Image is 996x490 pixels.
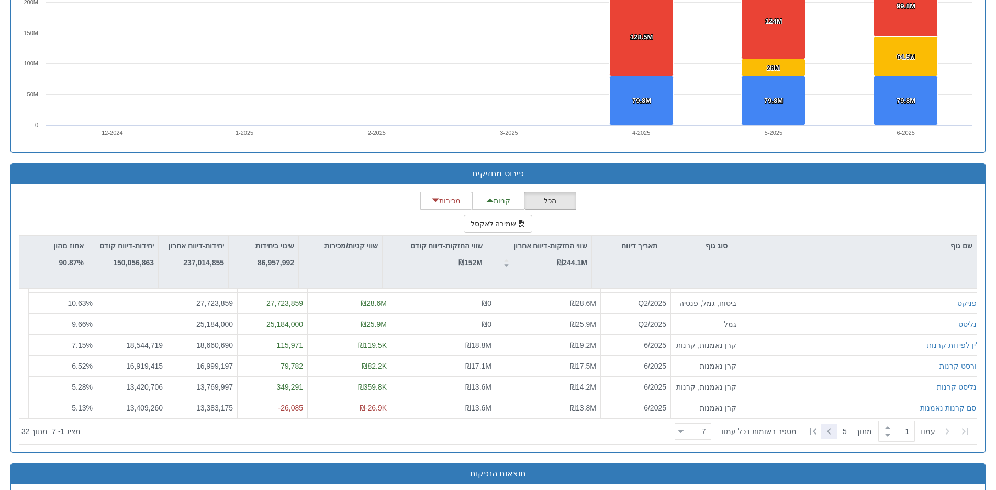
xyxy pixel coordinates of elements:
[670,420,975,443] div: ‏ מתוך
[102,339,163,350] div: 18,544,719
[33,298,93,308] div: 10.63 %
[897,97,915,105] tspan: 79.8M
[183,258,224,267] strong: 237,014,855
[27,91,38,97] text: 50M
[465,340,491,349] span: ₪18.8M
[720,426,797,437] span: ‏מספר רשומות בכל עמוד
[172,318,233,329] div: 25,184,000
[570,361,596,370] span: ₪17.5M
[172,360,233,371] div: 16,999,197
[99,240,154,252] p: יחידות-דיווח קודם
[570,299,596,307] span: ₪28.6M
[605,298,666,308] div: Q2/2025
[675,360,736,371] div: קרן נאמנות
[592,236,662,256] div: תאריך דיווח
[570,382,596,391] span: ₪14.2M
[258,258,294,267] strong: 86,957,992
[172,339,233,350] div: 18,660,690
[465,382,491,391] span: ₪13.6M
[570,340,596,349] span: ₪19.2M
[102,130,122,136] text: 12-2024
[33,318,93,329] div: 9.66 %
[458,258,483,267] strong: ₪152M
[102,381,163,392] div: 13,420,706
[21,420,81,443] div: ‏מציג 1 - 7 ‏ מתוך 32
[482,320,491,328] span: ₪0
[242,402,303,413] div: -26,085
[937,381,981,392] button: אנליסט קרנות
[605,360,666,371] div: 6/2025
[172,298,233,308] div: 27,723,859
[482,299,491,307] span: ₪0
[19,169,977,178] h3: פירוט מחזיקים
[630,33,653,41] tspan: 128.5M
[255,240,294,252] p: שינוי ביחידות
[420,192,473,210] button: מכירות
[570,403,596,412] span: ₪13.8M
[958,318,981,329] button: אנליסט
[605,339,666,350] div: 6/2025
[765,17,782,25] tspan: 124M
[605,318,666,329] div: Q2/2025
[920,402,981,413] button: קסם קרנות נאמנות
[24,30,38,36] text: 150M
[927,339,981,350] button: ילין לפידות קרנות
[362,361,387,370] span: ₪82.2K
[59,258,84,267] strong: 90.87%
[464,215,533,233] button: שמירה לאקסל
[500,130,518,136] text: 3-2025
[843,426,856,437] span: 5
[524,192,576,210] button: הכל
[605,381,666,392] div: 6/2025
[172,402,233,413] div: 13,383,175
[765,130,782,136] text: 5-2025
[33,360,93,371] div: 6.52 %
[236,130,253,136] text: 1-2025
[24,60,38,66] text: 100M
[465,403,491,412] span: ₪13.6M
[472,192,524,210] button: קניות
[102,402,163,413] div: 13,409,260
[410,240,483,252] p: שווי החזקות-דיווח קודם
[358,382,387,391] span: ₪359.8K
[242,318,303,329] div: 25,184,000
[242,298,303,308] div: 27,723,859
[172,381,233,392] div: 13,769,997
[662,236,732,256] div: סוג גוף
[513,240,587,252] p: שווי החזקות-דיווח אחרון
[557,258,587,267] strong: ₪244.1M
[675,318,736,329] div: גמל
[19,469,977,478] h3: תוצאות הנפקות
[358,340,387,349] span: ₪119.5K
[53,240,84,252] p: אחוז מהון
[897,2,915,10] tspan: 99.8M
[33,402,93,413] div: 5.13 %
[242,339,303,350] div: 115,971
[242,360,303,371] div: 79,782
[102,360,163,371] div: 16,919,415
[360,403,387,412] span: ₪-26.9K
[33,339,93,350] div: 7.15 %
[113,258,154,267] strong: 150,056,863
[764,97,783,105] tspan: 79.8M
[632,97,651,105] tspan: 79.8M
[299,236,382,256] div: שווי קניות/מכירות
[919,426,935,437] span: ‏עמוד
[570,320,596,328] span: ₪25.9M
[957,298,981,308] button: הפניקס
[465,361,491,370] span: ₪17.1M
[675,339,736,350] div: קרן נאמנות, קרנות סל
[168,240,224,252] p: יחידות-דיווח אחרון
[675,402,736,413] div: קרן נאמנות
[767,64,780,72] tspan: 28M
[632,130,650,136] text: 4-2025
[361,320,387,328] span: ₪25.9M
[939,360,981,371] button: פורסט קרנות
[35,122,38,128] text: 0
[732,236,977,256] div: שם גוף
